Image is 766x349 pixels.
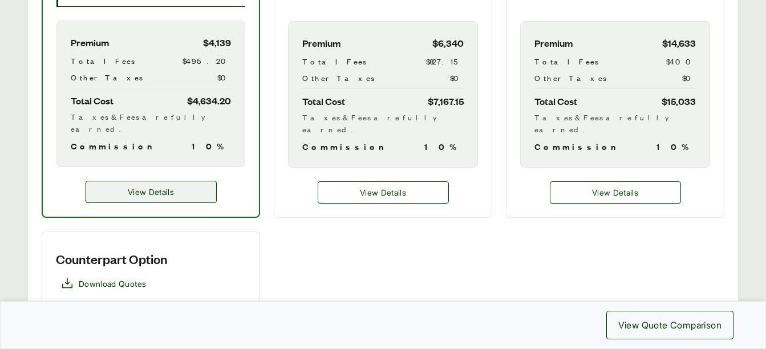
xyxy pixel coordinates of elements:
[318,181,449,204] a: ProRISE Option details
[534,72,606,84] span: Other Taxes
[666,55,696,67] span: $400
[79,278,146,290] span: Download Quotes
[302,111,464,135] div: Taxes & Fees are fully earned.
[71,71,143,83] span: Other Taxes
[656,140,696,153] span: 10 %
[534,55,598,67] span: Total Fees
[71,93,114,108] span: Total Cost
[534,111,696,135] div: Taxes & Fees are fully earned.
[534,35,573,51] span: Premium
[302,140,389,153] span: Commission
[428,94,464,109] span: $7,167.15
[360,186,406,198] span: View Details
[128,186,174,198] span: View Details
[534,94,577,109] span: Total Cost
[217,71,231,83] span: $0
[426,55,464,67] span: $827.15
[302,94,345,109] span: Total Cost
[302,72,374,84] span: Other Taxes
[550,181,681,204] button: View Details
[592,186,638,198] span: View Details
[203,35,231,50] span: $4,139
[318,181,449,204] button: View Details
[302,35,341,51] span: Premium
[606,311,733,339] button: View Quote Comparison
[534,140,621,153] span: Commission
[187,93,231,108] span: $4,634.20
[71,111,231,135] div: Taxes & Fees are fully earned.
[424,140,464,153] span: 10 %
[432,35,464,51] span: $6,340
[550,181,681,204] a: Berkley Option details
[662,35,696,51] span: $14,633
[302,55,366,67] span: Total Fees
[71,55,135,67] span: Total Fees
[682,72,696,84] span: $0
[56,272,151,295] button: Download Quotes
[71,139,157,153] span: Commission
[450,72,464,84] span: $0
[56,250,168,267] h3: Counterpart Option
[192,139,231,153] span: 10 %
[71,35,109,50] span: Premium
[183,55,231,67] span: $495.20
[86,181,217,203] button: View Details
[86,181,217,203] a: Coalition Option details
[618,318,722,332] span: View Quote Comparison
[662,94,696,109] span: $15,033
